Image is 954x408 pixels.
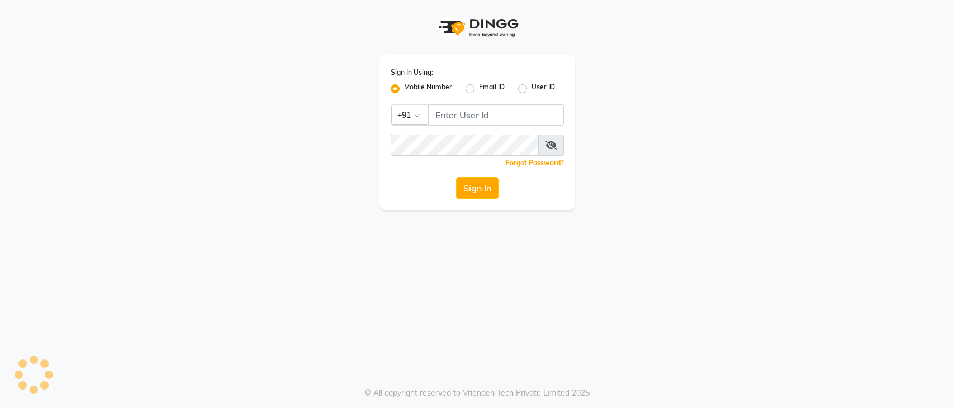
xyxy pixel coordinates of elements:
label: Sign In Using: [391,68,433,78]
label: Email ID [479,82,505,95]
a: Forgot Password? [506,159,564,167]
img: logo1.svg [433,11,522,44]
label: Mobile Number [404,82,452,95]
input: Username [428,104,564,126]
button: Sign In [456,177,499,199]
input: Username [391,135,539,156]
label: User ID [531,82,555,95]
